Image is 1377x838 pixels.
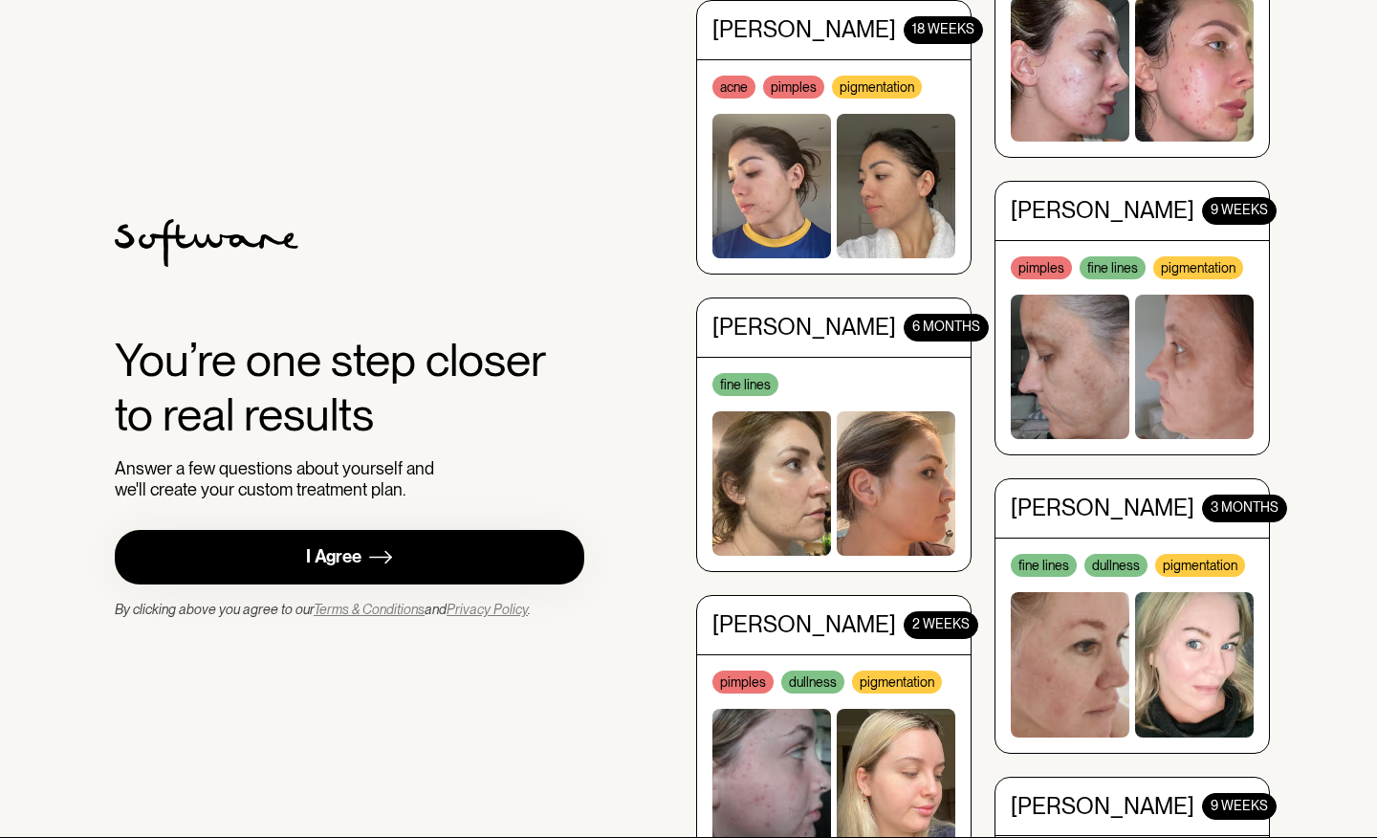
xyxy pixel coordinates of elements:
div: dullness [781,665,844,688]
div: pigmentation [832,70,922,93]
div: pigmentation [852,665,942,688]
div: 2 WEEKS [904,606,978,633]
div: Answer a few questions about yourself and we'll create your custom treatment plan. [115,458,443,499]
div: dullness [1084,548,1147,571]
div: I Agree [306,546,361,568]
div: 9 WEEKS [1202,191,1277,219]
div: pimples [712,665,774,688]
div: 18 WEEKS [904,11,983,38]
div: [PERSON_NAME] [712,11,896,38]
div: [PERSON_NAME] [1011,191,1194,219]
div: 3 MONTHS [1202,489,1287,517]
div: fine lines [1011,548,1077,571]
a: Terms & Conditions [314,602,425,617]
div: 9 WEEKS [1202,786,1277,814]
div: [PERSON_NAME] [712,308,896,336]
div: [PERSON_NAME] [712,606,896,633]
div: pimples [763,70,824,93]
div: By clicking above you agree to our and . [115,600,531,619]
div: [PERSON_NAME] [1011,489,1194,517]
div: pimples [1011,251,1072,274]
div: 6 months [904,308,989,336]
div: acne [712,70,755,93]
div: pigmentation [1153,251,1243,274]
div: pigmentation [1155,548,1245,571]
div: fine lines [712,367,778,390]
div: fine lines [1080,251,1146,274]
a: I Agree [115,530,584,584]
div: You’re one step closer to real results [115,333,584,443]
a: Privacy Policy [447,602,528,617]
div: [PERSON_NAME] [1011,786,1194,814]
